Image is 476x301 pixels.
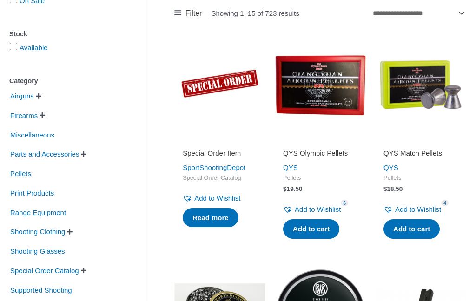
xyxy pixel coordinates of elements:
a: Shooting Glasses [9,247,66,255]
a: Add to Wishlist [283,203,341,216]
a: SportShootingDepot [183,164,245,172]
span:  [36,93,41,100]
span:  [67,229,73,236]
span: Pellets [9,166,32,182]
span: Print Products [9,186,55,202]
h2: Special Order Item [183,149,257,158]
h2: QYS Olympic Pellets [283,149,357,158]
span:  [81,151,86,158]
span: Special Order Catalog [9,263,80,279]
span: 6 [341,200,348,207]
a: Read more about “Special Order Item” [183,209,238,228]
span: Add to Wishlist [295,206,341,214]
bdi: 18.50 [383,186,403,193]
h2: QYS Match Pellets [383,149,458,158]
a: QYS Match Pellets [383,149,458,162]
a: Print Products [9,189,55,197]
img: Special Order Item [174,39,265,131]
span: Firearms [9,108,39,124]
iframe: Customer reviews powered by Trustpilot [183,136,257,147]
a: Parts and Accessories [9,150,80,158]
a: QYS [283,164,298,172]
bdi: 19.50 [283,186,302,193]
span: $ [383,186,387,193]
a: Range Equipment [9,208,67,216]
img: QYS Match Pellets [375,39,466,131]
a: Supported Shooting [9,286,73,294]
span: Parts and Accessories [9,147,80,163]
a: Add to Wishlist [183,192,240,205]
span: Miscellaneous [9,128,55,144]
span: Add to Wishlist [194,195,240,203]
a: Add to Wishlist [383,203,441,216]
span: Range Equipment [9,205,67,221]
div: Category [9,75,118,88]
span: 4 [441,200,449,207]
p: Showing 1–15 of 723 results [211,10,299,17]
iframe: Customer reviews powered by Trustpilot [383,136,458,147]
select: Shop order [370,6,466,22]
span: Pellets [383,175,458,183]
a: Available [20,44,48,52]
a: QYS Olympic Pellets [283,149,357,162]
span: Special Order Catalog [183,175,257,183]
span: Filter [185,7,202,21]
span: Add to Wishlist [395,206,441,214]
a: Add to cart: “QYS Olympic Pellets” [283,220,339,239]
a: Add to cart: “QYS Match Pellets” [383,220,440,239]
a: Filter [174,7,202,21]
span: Airguns [9,89,35,105]
span: Pellets [283,175,357,183]
a: Pellets [9,170,32,177]
a: Airguns [9,92,35,100]
span: Shooting Glasses [9,244,66,260]
a: Miscellaneous [9,131,55,138]
span:  [81,268,86,274]
a: Special Order Catalog [9,267,80,275]
iframe: Customer reviews powered by Trustpilot [283,136,357,147]
a: QYS [383,164,398,172]
span: $ [283,186,287,193]
span: Supported Shooting [9,283,73,299]
input: Available [10,43,17,51]
span: Shooting Clothing [9,224,66,240]
img: QYS Olympic Pellets [275,39,366,131]
a: Special Order Item [183,149,257,162]
span:  [40,112,45,119]
div: Stock [9,28,118,41]
a: Firearms [9,111,39,119]
a: Shooting Clothing [9,228,66,236]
